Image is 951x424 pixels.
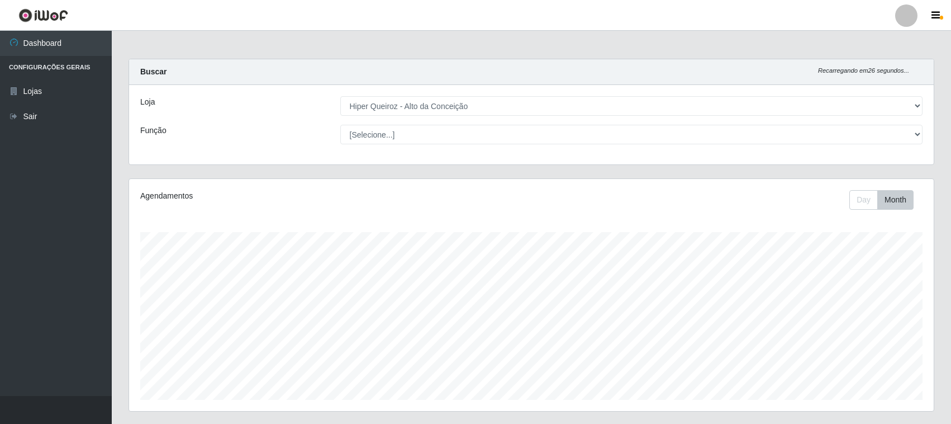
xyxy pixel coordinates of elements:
div: First group [849,190,914,210]
label: Função [140,125,167,136]
div: Toolbar with button groups [849,190,923,210]
i: Recarregando em 26 segundos... [818,67,909,74]
button: Day [849,190,878,210]
button: Month [877,190,914,210]
img: CoreUI Logo [18,8,68,22]
div: Agendamentos [140,190,457,202]
label: Loja [140,96,155,108]
strong: Buscar [140,67,167,76]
